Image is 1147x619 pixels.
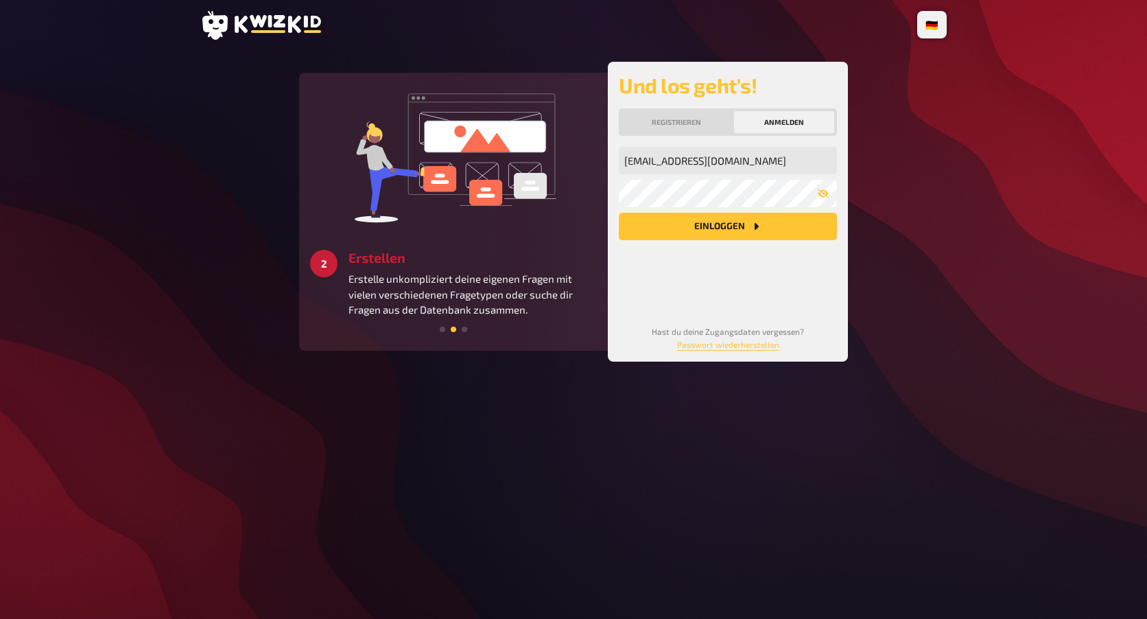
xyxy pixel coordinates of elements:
[619,73,837,97] h2: Und los geht's!
[351,84,556,228] img: create
[348,250,597,266] h3: Erstellen
[920,14,944,36] li: 🇩🇪
[734,111,834,133] button: Anmelden
[619,147,837,174] input: Meine Emailadresse
[622,111,731,133] button: Registrieren
[677,340,779,349] a: Passwort wiederherstellen
[310,250,338,277] div: 2
[619,213,837,240] button: Einloggen
[652,327,804,349] small: Hast du deine Zugangsdaten vergessen?
[348,271,597,318] p: Erstelle unkompliziert deine eigenen Fragen mit vielen verschiedenen Fragetypen oder suche dir Fr...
